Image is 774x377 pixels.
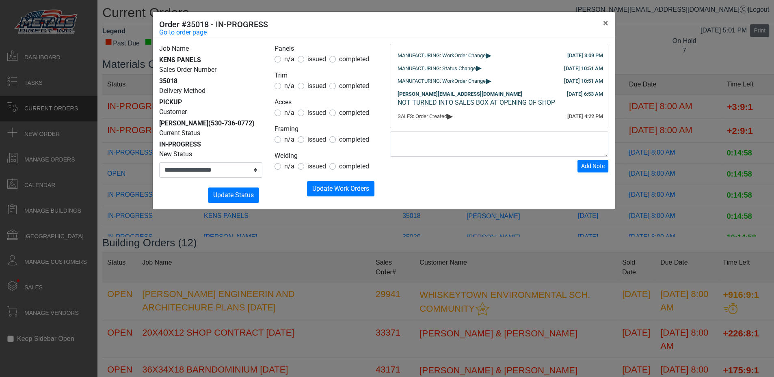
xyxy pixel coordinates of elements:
span: (530-736-0772) [208,119,255,127]
span: n/a [284,55,294,63]
span: Update Work Orders [312,185,369,192]
legend: Welding [275,151,378,162]
div: [DATE] 6:53 AM [567,90,603,98]
span: issued [307,109,326,116]
span: Add Note [581,163,605,169]
button: Update Work Orders [307,181,374,196]
span: completed [339,82,369,90]
label: Sales Order Number [159,65,216,75]
div: 35018 [159,76,262,86]
span: ▸ [476,65,482,70]
label: Current Status [159,128,200,138]
button: Close [597,12,615,34]
legend: Panels [275,44,378,54]
div: [DATE] 4:22 PM [567,112,603,121]
label: Job Name [159,44,189,54]
span: completed [339,162,369,170]
span: KENS PANELS [159,56,201,64]
span: [PERSON_NAME][EMAIL_ADDRESS][DOMAIN_NAME] [398,91,522,97]
span: n/a [284,109,294,116]
div: IN-PROGRESS [159,140,262,149]
div: MANUFACTURING: WorkOrder Change [398,52,601,60]
button: Update Status [208,187,259,203]
legend: Acces [275,97,378,108]
a: Go to order page [159,28,207,37]
span: Update Status [213,191,254,199]
h5: Order #35018 - IN-PROGRESS [159,18,268,30]
span: completed [339,136,369,143]
span: n/a [284,136,294,143]
div: [DATE] 10:51 AM [564,65,603,73]
legend: Framing [275,124,378,135]
span: ▸ [486,78,491,83]
span: issued [307,82,326,90]
span: completed [339,55,369,63]
div: MANUFACTURING: WorkOrder Change [398,77,601,85]
button: Add Note [577,160,608,172]
span: n/a [284,82,294,90]
span: ▸ [447,113,453,118]
span: n/a [284,162,294,170]
span: issued [307,136,326,143]
div: [DATE] 10:51 AM [564,77,603,85]
div: SALES: Order Created [398,112,601,121]
span: ▸ [486,52,491,58]
div: [PERSON_NAME] [159,118,262,128]
label: Customer [159,107,187,117]
div: NOT TURNED INTO SALES BOX AT OPENING OF SHOP [398,98,601,108]
span: issued [307,55,326,63]
div: MANUFACTURING: Status Change [398,65,601,73]
label: Delivery Method [159,86,205,96]
div: [DATE] 3:09 PM [567,52,603,60]
div: PICKUP [159,97,262,107]
span: completed [339,109,369,116]
label: New Status [159,149,192,159]
legend: Trim [275,71,378,81]
span: issued [307,162,326,170]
